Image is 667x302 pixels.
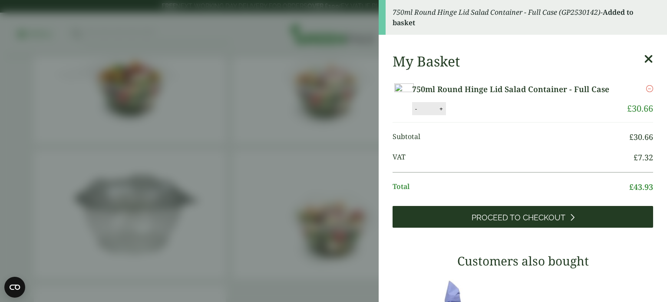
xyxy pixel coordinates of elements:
[629,182,634,192] span: £
[437,105,446,113] button: +
[629,182,653,192] bdi: 43.93
[472,213,565,222] span: Proceed to Checkout
[393,53,460,70] h2: My Basket
[629,132,653,142] bdi: 30.66
[413,105,419,113] button: -
[627,103,653,114] bdi: 30.66
[646,83,653,94] a: Remove this item
[393,7,601,17] em: 750ml Round Hinge Lid Salad Container - Full Case (GP2530142)
[393,254,653,269] h3: Customers also bought
[393,131,629,143] span: Subtotal
[393,152,634,163] span: VAT
[393,181,629,193] span: Total
[412,83,618,95] a: 750ml Round Hinge Lid Salad Container - Full Case
[629,132,634,142] span: £
[627,103,632,114] span: £
[634,152,653,163] bdi: 7.32
[4,277,25,298] button: Open CMP widget
[634,152,638,163] span: £
[393,206,653,228] a: Proceed to Checkout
